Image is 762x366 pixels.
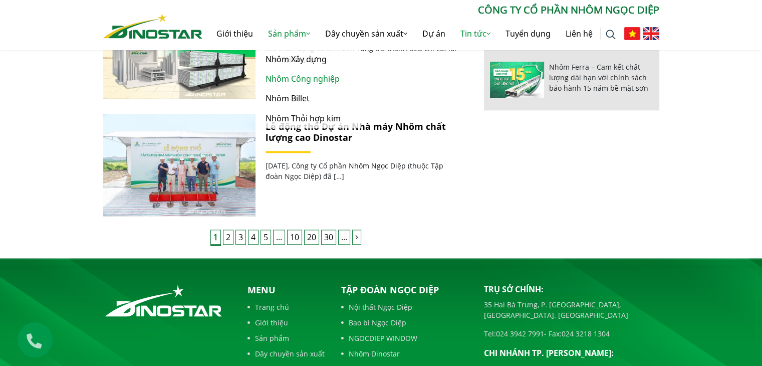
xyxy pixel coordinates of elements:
a: Lễ động thổ Dự án Nhà máy Nhôm chất lượng cao Dinostar [266,120,446,143]
img: Nhôm Ferra – Cam kết chất lượng dài hạn với chính sách bảo hành 15 năm bề mặt sơn [490,62,545,98]
p: 35 Hai Bà Trưng, P. [GEOGRAPHIC_DATA], [GEOGRAPHIC_DATA]. [GEOGRAPHIC_DATA] [484,299,659,320]
a: Nhôm Thỏi hợp kim [261,109,361,128]
img: search [606,30,616,40]
img: logo_footer [103,283,224,318]
a: 2 [223,230,233,245]
span: ... [273,230,285,245]
a: NGOCDIEP WINDOW [341,333,469,343]
a: Tin tức [453,18,498,50]
a: 10 [287,230,302,245]
p: [DATE], Công ty Cổ phần Nhôm Ngọc Diệp (thuộc Tập đoàn Ngọc Diệp) đã […] [266,160,459,181]
a: Trang sau [352,230,361,245]
img: English [643,27,659,40]
a: Nhôm Dinostar [341,348,469,359]
p: Tel: - Fax: [484,328,659,339]
a: Tuyển dụng [498,18,558,50]
p: Chi nhánh TP. [PERSON_NAME]: [484,347,659,359]
a: Liên hệ [558,18,600,50]
a: Nhôm Công nghiệp [261,69,361,89]
p: Khi chất lượng và tính bền vững trở thành tiêu chí cốt lõi của ngành […] [266,43,459,64]
a: 4 [248,230,259,245]
img: Nhôm Dinostar [103,14,202,39]
a: Bao bì Ngọc Diệp [341,317,469,328]
a: Dây chuyền sản xuất [318,18,415,50]
span: ... [338,230,350,245]
a: Nội thất Ngọc Diệp [341,302,469,312]
a: 024 3218 1304 [562,329,610,338]
a: Trang chủ [247,302,325,312]
img: Lễ động thổ Dự án Nhà máy Nhôm chất lượng cao Dinostar [103,114,255,216]
a: 20 [304,230,319,245]
a: Nhôm Billet [261,89,361,108]
a: Sản phẩm [247,333,325,343]
a: Nhôm Ferra – Cam kết chất lượng dài hạn với chính sách bảo hành 15 năm bề mặt sơn [549,62,648,93]
a: Nhôm Xây dựng [261,50,361,69]
img: Tiếng Việt [624,27,640,40]
a: 5 [261,230,271,245]
p: Trụ sở chính: [484,283,659,295]
a: Dây chuyền sản xuất [247,348,325,359]
a: Sản phẩm [261,18,318,50]
p: CÔNG TY CỔ PHẦN NHÔM NGỌC DIỆP [202,3,659,18]
a: Giới thiệu [247,317,325,328]
p: Menu [247,283,325,297]
span: 1 [210,230,221,246]
a: Giới thiệu [209,18,261,50]
a: 30 [321,230,336,245]
p: Tập đoàn Ngọc Diệp [341,283,469,297]
a: 3 [235,230,246,245]
a: 024 3942 7991 [496,329,544,338]
a: Dự án [415,18,453,50]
